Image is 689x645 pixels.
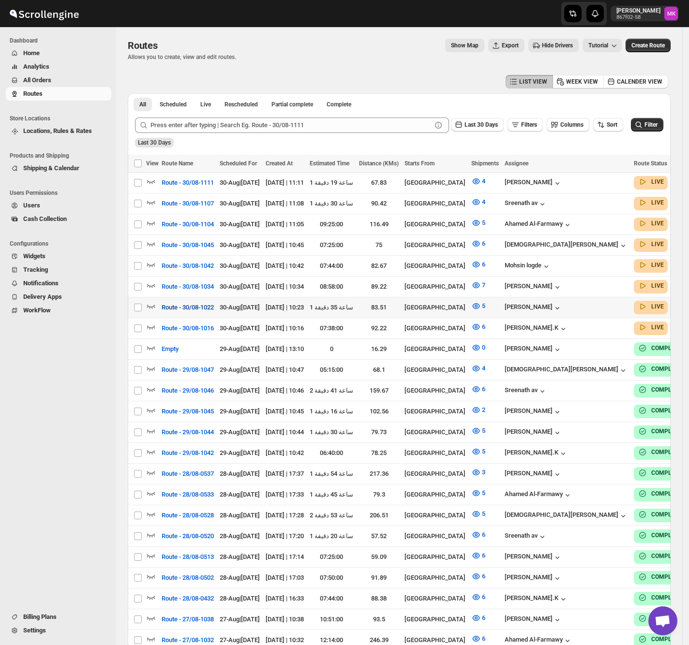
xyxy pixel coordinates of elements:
div: [PERSON_NAME] [505,345,562,354]
button: 6 [465,381,491,397]
span: Route - 28/08-0528 [162,511,214,520]
span: Route - 30/08-1111 [162,178,214,188]
span: LIST VIEW [519,78,547,86]
button: 6 [465,319,491,335]
input: Press enter after typing | Search Eg. Route - 30/08-1111 [150,117,432,133]
span: 30-Aug | [DATE] [220,220,260,228]
button: [DEMOGRAPHIC_DATA][PERSON_NAME] [505,366,628,375]
button: [PERSON_NAME] [505,178,562,188]
p: Allows you to create, view and edit routes. [128,53,236,61]
button: Route - 30/08-1016 [156,321,220,336]
button: Last 30 Days [451,118,504,132]
span: 4 [482,198,485,205]
button: Route - 28/08-0432 [156,591,220,606]
button: [PERSON_NAME] [505,553,562,562]
span: All Orders [23,76,51,84]
div: [GEOGRAPHIC_DATA] [404,199,465,208]
button: [PERSON_NAME].K [505,324,568,334]
button: Ahamed Al-Farmawy [505,220,572,230]
div: [DATE] | 11:05 [266,220,304,229]
div: 07:44:00 [310,261,353,271]
button: COMPLETE [638,426,682,436]
a: دردشة مفتوحة [648,606,677,635]
button: COMPLETE [638,364,682,374]
span: Route - 28/08-0537 [162,469,214,479]
span: Route - 30/08-1107 [162,199,214,208]
span: 0 [482,344,485,351]
button: 6 [465,569,491,584]
button: User menu [611,6,679,21]
span: 5 [482,489,485,497]
span: Route - 30/08-1034 [162,282,214,292]
button: Route - 29/08-1046 [156,383,220,398]
button: LIVE [638,198,664,207]
button: Filter [631,118,663,132]
button: Export [488,39,524,52]
span: Live [200,101,211,108]
span: 6 [482,552,485,559]
button: COMPLETE [638,551,682,561]
div: [PERSON_NAME].K [505,594,568,604]
button: Route - 29/08-1042 [156,445,220,461]
button: COMPLETE [638,530,682,540]
button: Route - 30/08-1034 [156,279,220,294]
div: [GEOGRAPHIC_DATA] [404,178,465,188]
span: Route - 28/08-0502 [162,573,214,583]
span: Filters [521,121,537,128]
button: COMPLETE [638,510,682,519]
button: [PERSON_NAME] [505,428,562,438]
button: LIVE [638,281,664,291]
span: 6 [482,572,485,580]
span: 6 [482,531,485,538]
span: Dashboard [10,37,111,44]
button: LIST VIEW [506,75,553,88]
span: 6 [482,240,485,247]
span: Tracking [23,266,48,273]
button: COMPLETE [638,385,682,395]
b: COMPLETE [651,553,682,559]
div: 67.83 [359,178,399,188]
b: COMPLETE [651,469,682,476]
button: Sreenath av [505,199,547,209]
div: [PERSON_NAME] [505,469,562,479]
span: Create Route [631,42,665,49]
button: COMPLETE [638,614,682,623]
button: Shipping & Calendar [6,161,111,175]
span: 5 [482,219,485,226]
span: 7 [482,281,485,289]
button: Home [6,46,111,60]
div: [PERSON_NAME] [505,282,562,292]
div: [DATE] | 10:42 [266,261,304,271]
b: COMPLETE [651,594,682,601]
span: Distance (KMs) [359,160,399,167]
button: 4 [465,174,491,189]
button: Route - 30/08-1045 [156,237,220,253]
div: Sreenath av [505,532,547,542]
p: 867f02-58 [616,15,660,20]
text: MK [667,11,676,17]
button: Route - 28/08-0528 [156,508,220,523]
button: 5 [465,298,491,314]
button: 5 [465,506,491,522]
span: Route Name [162,160,193,167]
b: COMPLETE [651,345,682,352]
span: Tutorial [588,42,608,49]
b: COMPLETE [651,636,682,643]
div: [DEMOGRAPHIC_DATA][PERSON_NAME] [505,511,628,521]
span: Users [23,202,40,209]
span: 4 [482,177,485,185]
span: Route - 29/08-1045 [162,407,214,416]
button: Route - 29/08-1044 [156,425,220,440]
div: [DATE] | 10:34 [266,282,304,292]
b: LIVE [651,199,664,206]
div: 90.42 [359,199,399,208]
div: 82.67 [359,261,399,271]
span: Route - 29/08-1046 [162,386,214,396]
button: 5 [465,423,491,439]
div: [DATE] | 10:45 [266,240,304,250]
span: Hide Drivers [542,42,573,49]
button: [PERSON_NAME] [505,615,562,625]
